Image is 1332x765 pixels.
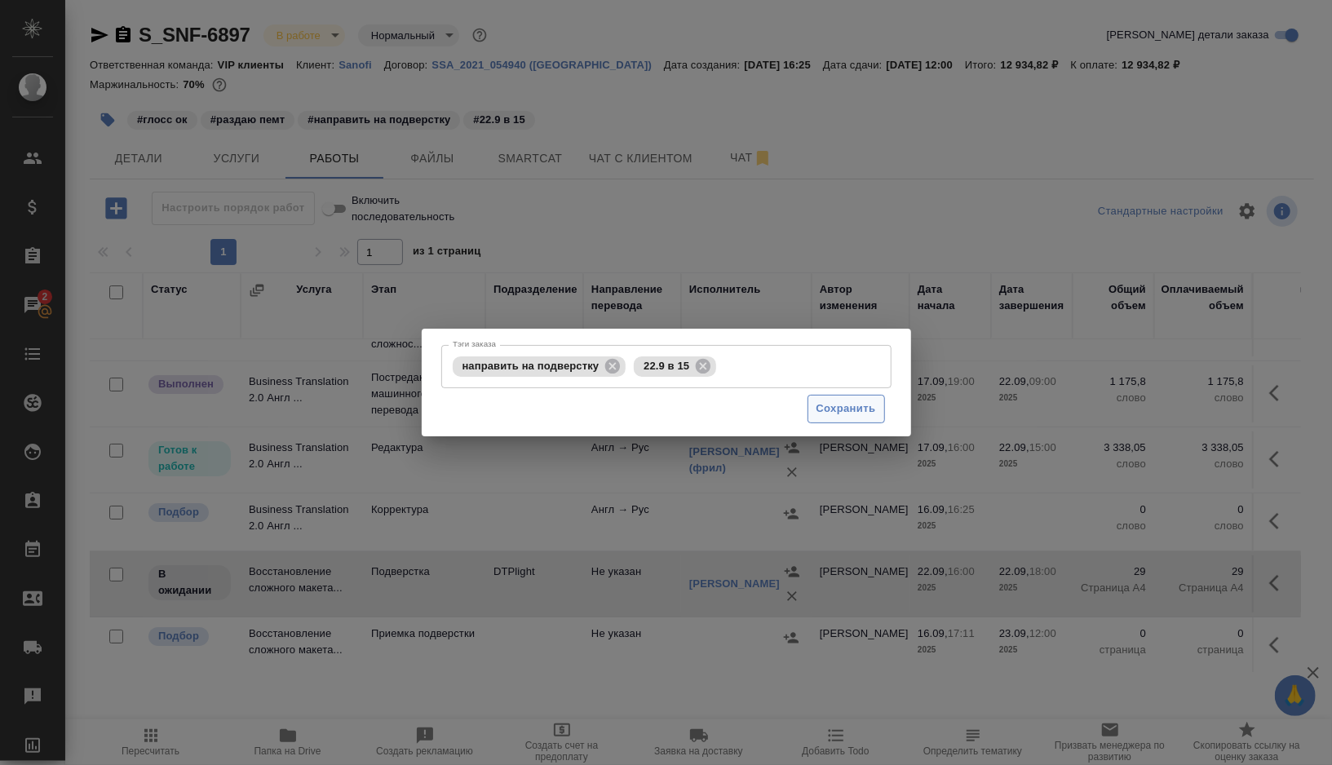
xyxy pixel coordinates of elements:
[634,356,716,377] div: 22.9 в 15
[816,400,876,418] span: Сохранить
[808,395,885,423] button: Сохранить
[453,360,609,372] span: направить на подверстку
[453,356,626,377] div: направить на подверстку
[634,360,699,372] span: 22.9 в 15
